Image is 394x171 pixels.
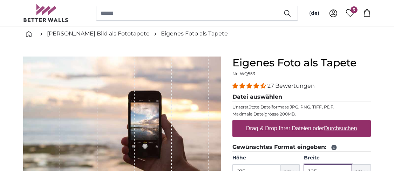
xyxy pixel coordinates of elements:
a: [PERSON_NAME] Bild als Fototapete [47,29,150,38]
span: 4.41 stars [232,83,267,89]
h1: Eigenes Foto als Tapete [232,57,371,69]
legend: Gewünschtes Format eingeben: [232,143,371,152]
img: Betterwalls [23,4,69,22]
label: Drag & Drop Ihrer Dateien oder [243,121,360,136]
nav: breadcrumbs [23,22,371,45]
legend: Datei auswählen [232,93,371,101]
label: Breite [304,154,371,162]
p: Unterstützte Dateiformate JPG, PNG, TIFF, PDF. [232,104,371,110]
a: Eigenes Foto als Tapete [161,29,228,38]
span: 3 [351,6,358,13]
label: Höhe [232,154,299,162]
span: Nr. WQ553 [232,71,255,76]
p: Maximale Dateigrösse 200MB. [232,111,371,117]
button: (de) [304,7,325,20]
u: Durchsuchen [324,125,357,131]
span: 27 Bewertungen [267,83,315,89]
